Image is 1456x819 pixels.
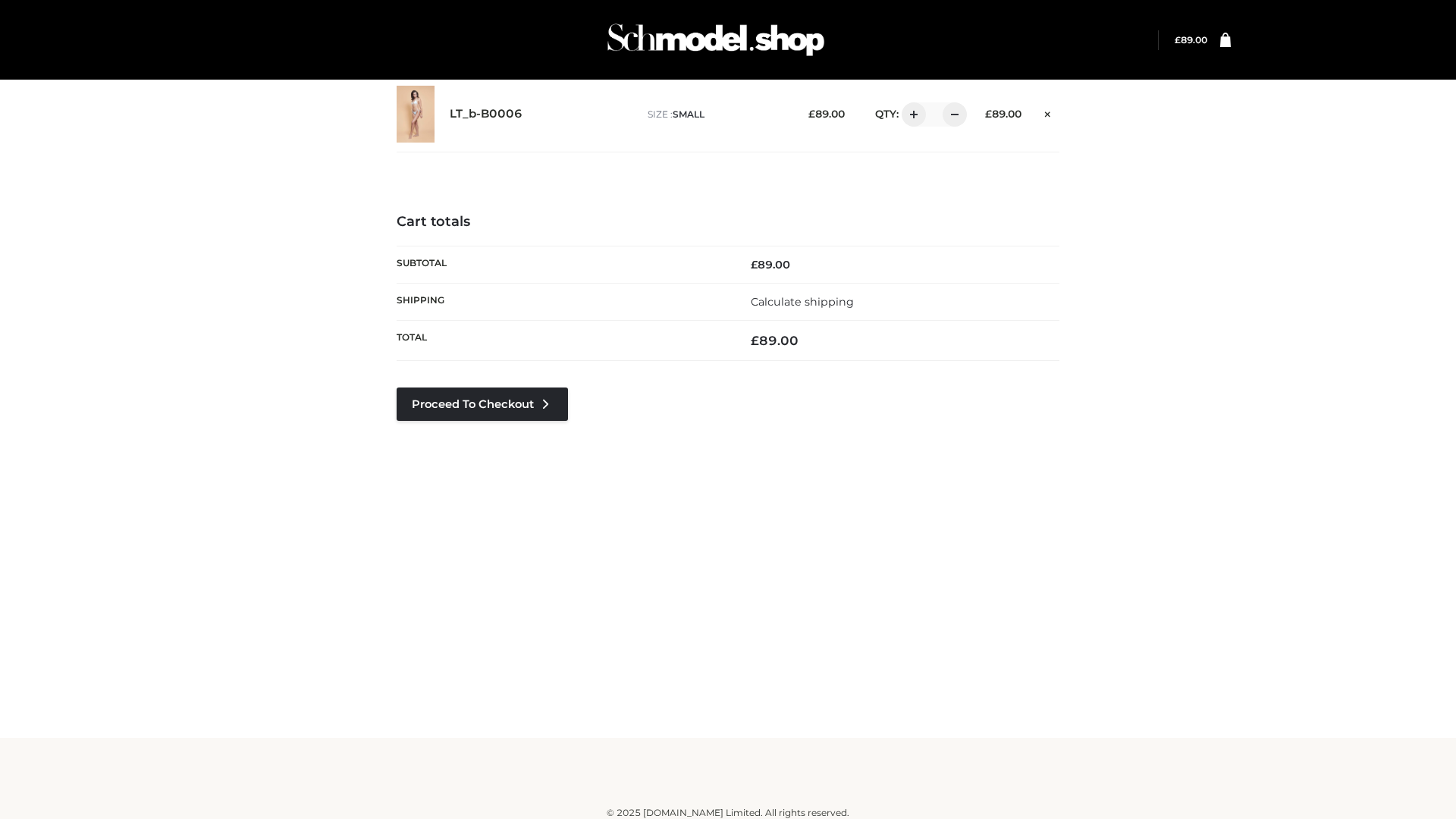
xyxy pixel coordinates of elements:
th: Total [397,321,728,361]
span: £ [751,258,758,271]
bdi: 89.00 [751,258,790,271]
span: £ [1175,34,1181,45]
a: Remove this item [1037,102,1059,122]
bdi: 89.00 [1175,34,1207,45]
h4: Cart totals [397,214,1059,231]
bdi: 89.00 [808,108,845,120]
a: £89.00 [1175,34,1207,45]
span: £ [808,108,815,120]
bdi: 89.00 [751,333,799,348]
a: Calculate shipping [751,295,854,309]
span: SMALL [673,108,704,120]
img: Schmodel Admin 964 [602,10,830,70]
a: Proceed to Checkout [397,388,568,421]
span: £ [985,108,992,120]
th: Shipping [397,283,728,320]
span: £ [751,333,759,348]
bdi: 89.00 [985,108,1021,120]
div: QTY: [860,102,962,127]
th: Subtotal [397,246,728,283]
p: size : [648,108,785,121]
a: LT_b-B0006 [450,107,522,121]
